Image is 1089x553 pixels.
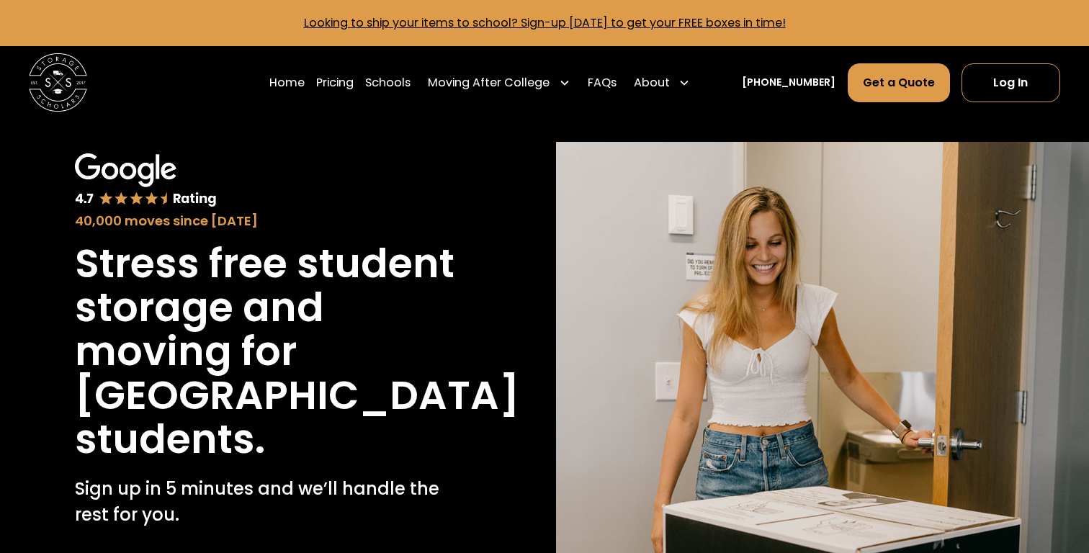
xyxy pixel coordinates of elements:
h1: Stress free student storage and moving for [75,242,459,374]
h1: students. [75,418,265,462]
a: Looking to ship your items to school? Sign-up [DATE] to get your FREE boxes in time! [304,14,786,31]
a: [PHONE_NUMBER] [742,75,835,90]
p: Sign up in 5 minutes and we’ll handle the rest for you. [75,476,459,528]
div: Moving After College [428,74,550,91]
div: 40,000 moves since [DATE] [75,211,459,230]
div: About [634,74,670,91]
img: Storage Scholars main logo [29,53,87,112]
img: Google 4.7 star rating [75,153,217,207]
a: Pricing [316,63,354,103]
a: Home [269,63,305,103]
h1: [GEOGRAPHIC_DATA] [75,374,519,418]
a: Schools [365,63,411,103]
a: FAQs [588,63,617,103]
a: Get a Quote [848,63,950,102]
a: Log In [962,63,1060,102]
